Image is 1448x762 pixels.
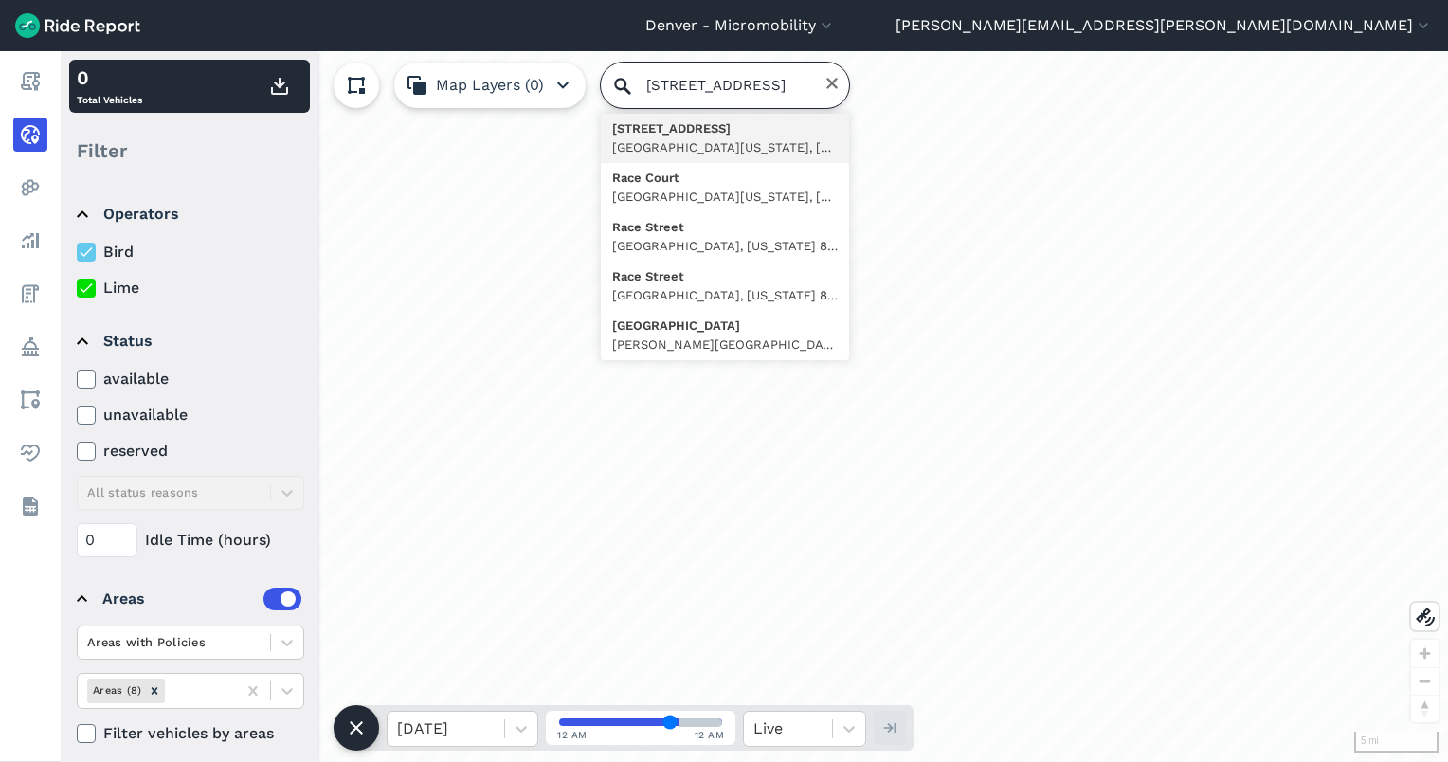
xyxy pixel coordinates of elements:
img: Ride Report [15,13,140,38]
div: [GEOGRAPHIC_DATA] [612,317,838,336]
div: Race Street [612,218,838,237]
a: Report [13,64,47,99]
div: [GEOGRAPHIC_DATA][US_STATE], [GEOGRAPHIC_DATA] [612,188,838,207]
div: Filter [69,121,310,180]
div: [GEOGRAPHIC_DATA], [US_STATE] 80210, [GEOGRAPHIC_DATA] [612,237,838,256]
button: Clear [824,76,840,91]
div: Race Street [612,267,838,286]
div: [GEOGRAPHIC_DATA][US_STATE], [GEOGRAPHIC_DATA] [612,138,838,157]
div: [PERSON_NAME][GEOGRAPHIC_DATA][US_STATE] [612,336,838,354]
summary: Areas [77,572,301,626]
span: 12 AM [695,728,725,742]
label: unavailable [77,404,304,426]
a: Analyze [13,224,47,258]
div: Areas (8) [87,679,144,702]
summary: Status [77,315,301,368]
div: [GEOGRAPHIC_DATA], [US_STATE] 80229, [GEOGRAPHIC_DATA] [612,286,838,305]
div: 0 [77,63,142,92]
div: [STREET_ADDRESS] [612,119,838,138]
div: Race Court [612,169,838,188]
input: Search Location or Vehicles [601,63,849,108]
button: Map Layers (0) [394,63,586,108]
label: Bird [77,241,304,263]
div: Idle Time (hours) [77,523,304,557]
label: reserved [77,440,304,463]
button: Denver - Micromobility [645,14,836,37]
button: [PERSON_NAME][EMAIL_ADDRESS][PERSON_NAME][DOMAIN_NAME] [896,14,1433,37]
a: Fees [13,277,47,311]
a: Policy [13,330,47,364]
summary: Operators [77,188,301,241]
span: 12 AM [557,728,588,742]
a: Health [13,436,47,470]
label: available [77,368,304,390]
div: Remove Areas (8) [144,679,165,702]
label: Lime [77,277,304,299]
a: Areas [13,383,47,417]
a: Realtime [13,118,47,152]
label: Filter vehicles by areas [77,722,304,745]
div: Areas [102,588,301,610]
a: Heatmaps [13,171,47,205]
div: loading [61,51,1448,762]
a: Datasets [13,489,47,523]
div: Total Vehicles [77,63,142,109]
